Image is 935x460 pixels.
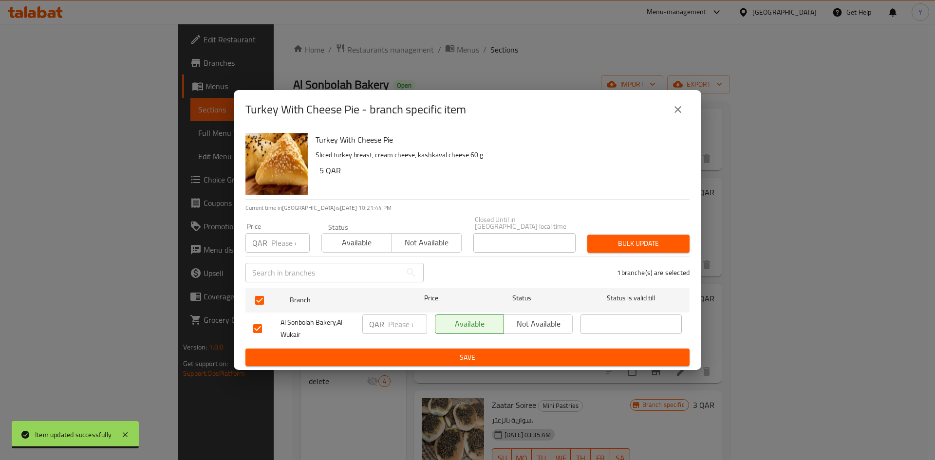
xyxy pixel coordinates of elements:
span: Bulk update [595,238,682,250]
button: Save [245,349,690,367]
span: Status [471,292,573,304]
p: Current time in [GEOGRAPHIC_DATA] is [DATE] 10:21:44 PM [245,203,690,212]
button: Available [321,233,392,253]
span: Al Sonbolah Bakery,Al Wukair [280,316,355,341]
p: Sliced turkey breast, cream cheese, kashkaval cheese 60 g [316,149,682,161]
h6: 5 QAR [319,164,682,177]
button: Not available [391,233,461,253]
input: Please enter price [271,233,310,253]
span: Save [253,351,682,364]
div: Item updated successfully [35,429,112,440]
h6: Turkey With Cheese Pie [316,133,682,147]
span: Not available [395,236,457,250]
span: Status is valid till [580,292,682,304]
span: Available [326,236,388,250]
img: Turkey With Cheese Pie [245,133,308,195]
p: QAR [369,318,384,330]
span: Available [439,317,500,331]
button: Available [435,314,504,334]
button: Not available [504,314,573,334]
span: Branch [290,294,391,306]
button: close [666,98,690,121]
h2: Turkey With Cheese Pie - branch specific item [245,102,466,117]
p: QAR [252,237,267,249]
input: Please enter price [388,314,427,334]
button: Bulk update [587,235,690,253]
p: 1 branche(s) are selected [617,268,690,277]
span: Price [399,292,464,304]
span: Not available [508,317,569,331]
input: Search in branches [245,263,401,282]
